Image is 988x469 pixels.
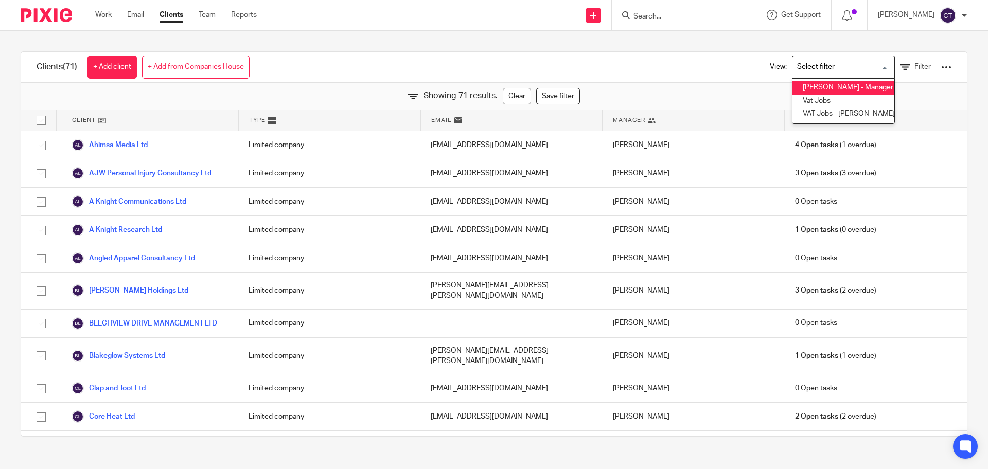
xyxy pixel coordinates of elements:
div: [EMAIL_ADDRESS][PERSON_NAME][DOMAIN_NAME] [420,431,603,467]
span: Manager [613,116,645,124]
div: Limited company [238,188,420,215]
span: (1 overdue) [795,351,876,361]
a: Angled Apparel Consultancy Ltd [72,252,195,264]
img: svg%3E [72,410,84,423]
div: [PERSON_NAME] [603,338,785,374]
div: [PERSON_NAME] [603,131,785,159]
img: svg%3E [72,167,84,179]
a: A Knight Communications Ltd [72,195,186,208]
div: View: [754,52,951,82]
div: [PERSON_NAME] [603,310,785,337]
div: [EMAIL_ADDRESS][DOMAIN_NAME] [420,244,603,272]
a: + Add from Companies House [142,56,250,79]
div: [PERSON_NAME][EMAIL_ADDRESS][PERSON_NAME][DOMAIN_NAME] [420,273,603,309]
span: 0 Open tasks [795,318,837,328]
input: Select all [31,111,51,130]
span: 2 Open tasks [795,411,838,422]
a: A Knight Research Ltd [72,224,162,236]
span: (2 overdue) [795,285,876,296]
span: (2 overdue) [795,411,876,422]
a: Work [95,10,112,20]
div: Limited company [238,159,420,187]
a: Team [199,10,216,20]
div: [EMAIL_ADDRESS][DOMAIN_NAME] [420,374,603,402]
img: svg%3E [72,224,84,236]
div: [PERSON_NAME][EMAIL_ADDRESS][PERSON_NAME][DOMAIN_NAME] [420,338,603,374]
div: [PERSON_NAME] [603,431,785,467]
a: [PERSON_NAME] Holdings Ltd [72,284,188,297]
a: Clients [160,10,183,20]
span: Type [249,116,266,124]
span: 0 Open tasks [795,196,837,207]
a: Save filter [536,88,580,104]
a: Email [127,10,144,20]
a: Blakeglow Systems Ltd [72,350,165,362]
a: AJW Personal Injury Consultancy Ltd [72,167,211,179]
div: Limited company [238,131,420,159]
div: Limited company [238,431,420,467]
div: [PERSON_NAME] [603,159,785,187]
div: Limited company [238,338,420,374]
span: Get Support [781,11,821,19]
a: Ahimsa Media Ltd [72,139,148,151]
span: (0 overdue) [795,225,876,235]
li: Vat Jobs [792,95,894,108]
a: Reports [231,10,257,20]
div: [PERSON_NAME] [603,244,785,272]
img: svg%3E [72,350,84,362]
span: 0 Open tasks [795,253,837,263]
div: Limited company [238,244,420,272]
input: Search [632,12,725,22]
a: BEECHVIEW DRIVE MANAGEMENT LTD [72,317,217,330]
div: [PERSON_NAME] [603,403,785,430]
div: Limited company [238,216,420,244]
span: Filter [914,63,931,70]
div: [EMAIL_ADDRESS][DOMAIN_NAME] [420,216,603,244]
span: 4 Open tasks [795,140,838,150]
a: Clear [503,88,531,104]
span: Email [431,116,452,124]
p: [PERSON_NAME] [878,10,934,20]
span: (1 overdue) [795,140,876,150]
li: VAT Jobs - [PERSON_NAME] [792,107,894,121]
div: Limited company [238,403,420,430]
span: 3 Open tasks [795,285,838,296]
div: [EMAIL_ADDRESS][DOMAIN_NAME] [420,188,603,215]
span: Showing 71 results. [424,90,498,102]
span: 0 Open tasks [795,383,837,393]
img: svg%3E [72,139,84,151]
img: svg%3E [72,317,84,330]
div: [EMAIL_ADDRESS][DOMAIN_NAME] [420,131,603,159]
div: [PERSON_NAME] [603,188,785,215]
div: [EMAIL_ADDRESS][DOMAIN_NAME] [420,159,603,187]
span: 3 Open tasks [795,168,838,178]
a: Core Heat Ltd [72,410,135,423]
a: + Add client [87,56,137,79]
div: Limited company [238,310,420,337]
span: (3 overdue) [795,168,876,178]
a: Clap and Toot Ltd [72,382,146,394]
div: [PERSON_NAME] [603,216,785,244]
img: svg%3E [72,252,84,264]
img: Pixie [21,8,72,22]
div: Search for option [792,56,895,79]
div: [EMAIL_ADDRESS][DOMAIN_NAME] [420,403,603,430]
h1: Clients [37,62,77,73]
input: Search for option [793,58,889,76]
li: [PERSON_NAME] - Manager - All Clients [792,81,894,95]
div: [PERSON_NAME] [603,374,785,402]
div: Limited company [238,273,420,309]
div: --- [420,310,603,337]
span: Client [72,116,96,124]
span: 1 Open tasks [795,225,838,235]
span: 1 Open tasks [795,351,838,361]
img: svg%3E [72,195,84,208]
img: svg%3E [72,284,84,297]
div: Limited company [238,374,420,402]
img: svg%3E [940,7,956,24]
img: svg%3E [72,382,84,394]
span: (71) [63,63,77,71]
div: [PERSON_NAME] [603,273,785,309]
